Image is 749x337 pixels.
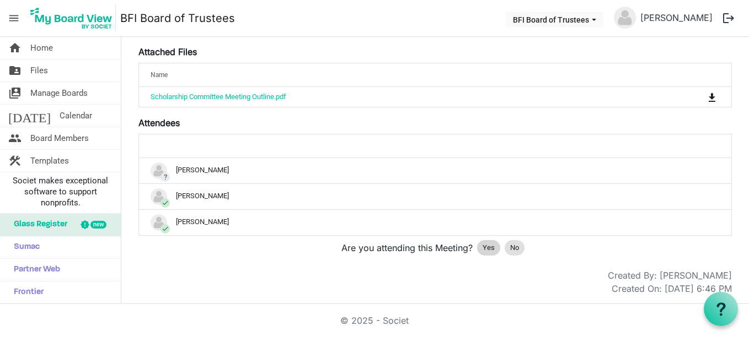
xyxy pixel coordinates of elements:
td: Scholarship Committee Meeting Outline.pdf is template cell column header Name [139,87,662,107]
img: My Board View Logo [27,4,116,32]
span: Files [30,59,48,81]
img: no-profile-picture.svg [151,188,167,205]
span: Calendar [60,105,92,127]
img: no-profile-picture.svg [151,162,167,179]
div: Created By: [PERSON_NAME] [608,269,732,282]
span: check [160,224,170,233]
span: menu [3,8,24,29]
span: Glass Register [8,214,67,236]
span: Name [151,71,168,79]
span: people [8,127,22,149]
a: My Board View Logo [27,4,120,32]
td: checkPam White is template cell column header [139,209,731,235]
span: Templates [30,150,69,172]
div: Yes [477,240,500,256]
span: Sumac [8,236,40,258]
span: home [8,37,22,59]
span: No [510,242,519,253]
label: Attached Files [138,45,197,58]
span: Home [30,37,53,59]
span: ? [160,172,170,182]
span: Are you attending this Meeting? [341,241,473,254]
button: Download [704,89,720,105]
a: © 2025 - Societ [340,315,409,326]
span: folder_shared [8,59,22,81]
button: logout [717,7,740,30]
button: BFI Board of Trustees dropdownbutton [506,12,603,27]
a: [PERSON_NAME] [636,7,717,29]
div: new [90,221,106,229]
span: construction [8,150,22,172]
div: [PERSON_NAME] [151,214,720,231]
a: BFI Board of Trustees [120,7,235,29]
span: Frontier [8,281,44,303]
div: [PERSON_NAME] [151,162,720,179]
td: checkGreg Kyrouac is template cell column header [139,183,731,209]
span: Manage Boards [30,82,88,104]
td: ?Brent Cloyd is template cell column header [139,158,731,183]
span: switch_account [8,82,22,104]
span: check [160,198,170,208]
span: [DATE] [8,105,51,127]
div: Created On: [DATE] 6:46 PM [612,282,732,295]
td: is Command column column header [662,87,731,107]
div: [PERSON_NAME] [151,188,720,205]
span: Partner Web [8,259,60,281]
span: Yes [483,242,495,253]
span: Board Members [30,127,89,149]
img: no-profile-picture.svg [151,214,167,231]
label: Attendees [138,116,180,129]
div: No [505,240,525,256]
img: no-profile-picture.svg [614,7,636,29]
span: Societ makes exceptional software to support nonprofits. [5,175,116,208]
a: Scholarship Committee Meeting Outline.pdf [151,93,286,101]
